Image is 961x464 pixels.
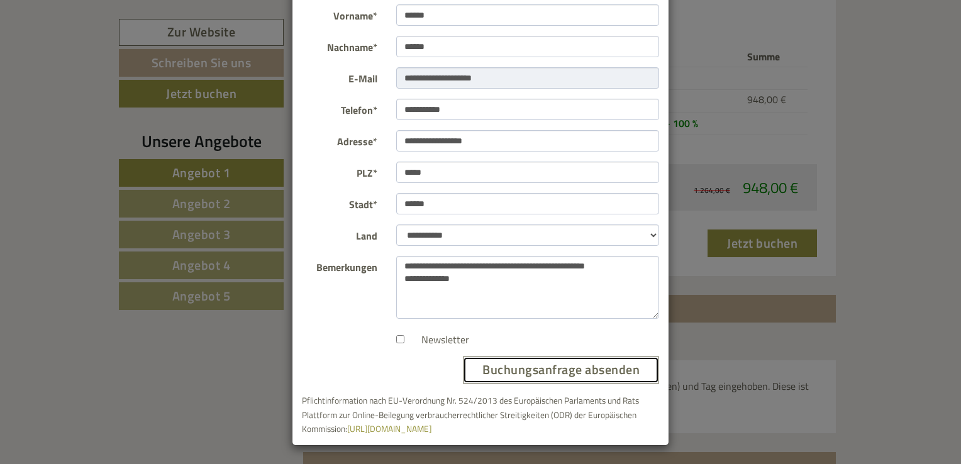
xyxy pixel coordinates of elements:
label: Newsletter [409,333,469,347]
small: Pflichtinformation nach EU-Verordnung Nr. 524/2013 des Europäischen Parlaments und Rats Plattform... [302,394,639,436]
a: [URL][DOMAIN_NAME] [347,423,431,435]
label: E-Mail [292,67,387,86]
button: Buchungsanfrage absenden [463,356,659,384]
label: Vorname* [292,4,387,23]
label: Land [292,224,387,243]
label: Adresse* [292,130,387,149]
label: Telefon* [292,99,387,118]
label: Bemerkungen [292,256,387,275]
label: Nachname* [292,36,387,55]
label: Stadt* [292,193,387,212]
